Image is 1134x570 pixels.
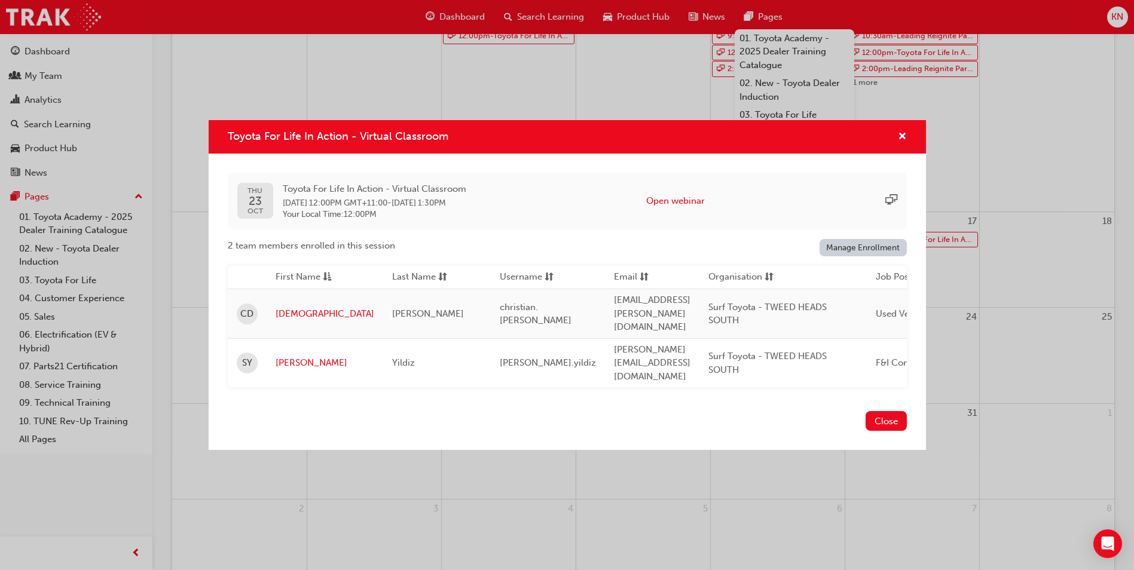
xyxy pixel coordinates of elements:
[283,198,387,208] span: 23 Oct 2025 12:00PM GMT+11:00
[876,357,937,368] span: F&I Consultant
[247,195,263,207] span: 23
[646,194,705,208] button: Open webinar
[708,270,774,285] button: Organisationsorting-icon
[614,270,680,285] button: Emailsorting-icon
[228,239,395,253] span: 2 team members enrolled in this session
[276,270,341,285] button: First Nameasc-icon
[614,270,637,285] span: Email
[323,270,332,285] span: asc-icon
[392,308,464,319] span: [PERSON_NAME]
[242,356,252,370] span: SY
[392,357,415,368] span: Yildiz
[708,270,762,285] span: Organisation
[228,130,448,143] span: Toyota For Life In Action - Virtual Classroom
[209,120,926,451] div: Toyota For Life In Action - Virtual Classroom
[898,130,907,145] button: cross-icon
[640,270,649,285] span: sorting-icon
[1093,529,1122,558] div: Open Intercom Messenger
[247,187,263,195] span: THU
[545,270,554,285] span: sorting-icon
[885,194,897,208] span: sessionType_ONLINE_URL-icon
[240,307,253,321] span: CD
[392,270,458,285] button: Last Namesorting-icon
[276,307,374,321] a: [DEMOGRAPHIC_DATA]
[500,357,596,368] span: [PERSON_NAME].yildiz
[247,207,263,215] span: OCT
[614,295,690,332] span: [EMAIL_ADDRESS][PERSON_NAME][DOMAIN_NAME]
[898,132,907,143] span: cross-icon
[500,270,566,285] button: Usernamesorting-icon
[708,302,827,326] span: Surf Toyota - TWEED HEADS SOUTH
[708,351,827,375] span: Surf Toyota - TWEED HEADS SOUTH
[276,270,320,285] span: First Name
[283,182,466,196] span: Toyota For Life In Action - Virtual Classroom
[283,209,466,220] span: Your Local Time : 12:00PM
[876,270,927,285] span: Job Position
[392,270,436,285] span: Last Name
[392,198,446,208] span: 23 Oct 2025 1:30PM
[500,270,542,285] span: Username
[820,239,907,256] a: Manage Enrollment
[614,344,690,382] span: [PERSON_NAME][EMAIL_ADDRESS][DOMAIN_NAME]
[876,308,1004,319] span: Used Vehicles Sales Consultant
[500,302,571,326] span: christian.[PERSON_NAME]
[765,270,774,285] span: sorting-icon
[876,270,942,285] button: Job Positionsorting-icon
[438,270,447,285] span: sorting-icon
[866,411,907,431] button: Close
[276,356,374,370] a: [PERSON_NAME]
[283,182,466,220] div: -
